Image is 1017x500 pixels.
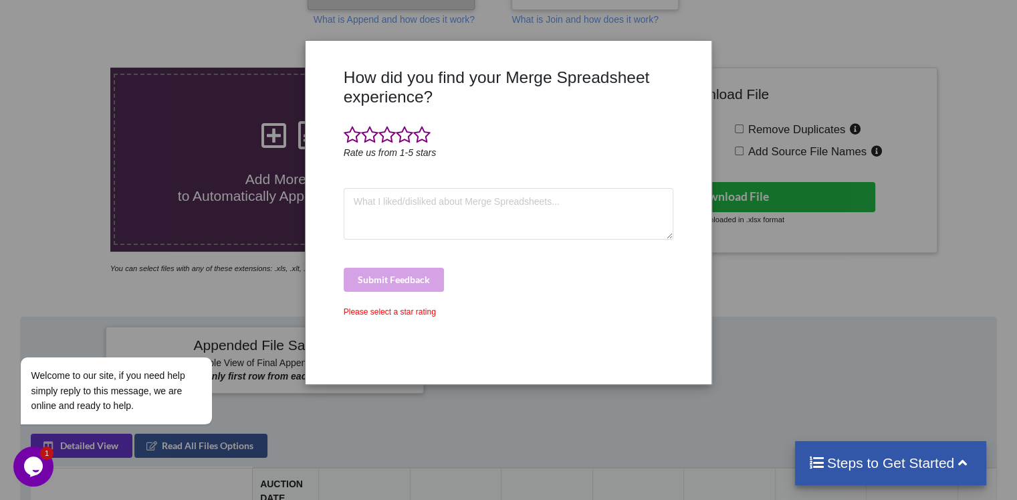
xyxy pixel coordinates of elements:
h4: Steps to Get Started [808,454,974,471]
iframe: chat widget [13,446,56,487]
h3: How did you find your Merge Spreadsheet experience? [344,68,674,107]
div: Please select a star rating [344,306,674,318]
iframe: chat widget [13,236,254,440]
i: Rate us from 1-5 stars [344,147,437,158]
